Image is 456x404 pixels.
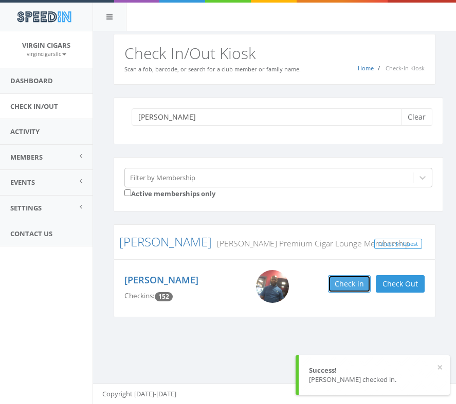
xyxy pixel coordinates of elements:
[10,152,43,162] span: Members
[374,239,422,249] a: Check In Guest
[309,365,440,375] div: Success!
[124,65,301,73] small: Scan a fob, barcode, or search for a club member or family name.
[328,275,371,293] button: Check in
[437,362,443,373] button: ×
[119,233,212,250] a: [PERSON_NAME]
[10,229,52,238] span: Contact Us
[358,64,374,72] a: Home
[124,187,215,199] label: Active memberships only
[124,45,425,62] h2: Check In/Out Kiosk
[93,383,456,404] footer: Copyright [DATE]-[DATE]
[256,270,289,303] img: Timothy_Williams.png
[27,50,66,57] small: virgincigarsllc
[124,274,198,286] a: [PERSON_NAME]
[22,41,70,50] span: Virgin Cigars
[10,178,35,187] span: Events
[401,108,432,126] button: Clear
[124,291,155,300] span: Checkins:
[132,108,409,126] input: Search a name to check in
[212,238,410,249] small: [PERSON_NAME] Premium Cigar Lounge Membership
[12,7,76,26] img: speedin_logo.png
[10,203,42,213] span: Settings
[130,172,195,182] div: Filter by Membership
[386,64,425,72] span: Check-In Kiosk
[309,375,440,384] div: [PERSON_NAME] checked in.
[376,275,425,293] button: Check Out
[155,292,173,301] span: Checkin count
[124,189,131,196] input: Active memberships only
[27,49,66,58] a: virgincigarsllc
